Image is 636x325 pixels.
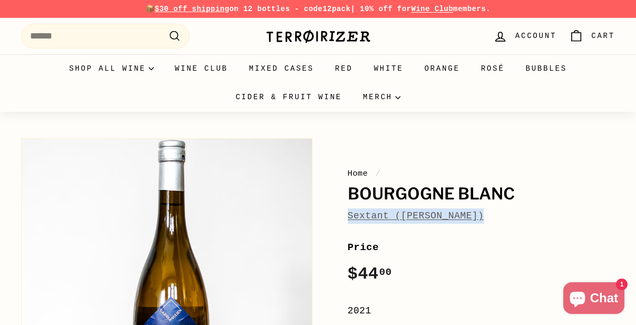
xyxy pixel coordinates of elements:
span: $30 off shipping [155,5,230,13]
a: Home [348,169,368,178]
p: 📦 on 12 bottles - code | 10% off for members. [21,3,615,15]
a: Wine Club [164,54,239,83]
a: Orange [414,54,470,83]
span: Account [515,30,556,42]
a: Sextant ([PERSON_NAME]) [348,211,484,221]
sup: 00 [379,266,392,278]
span: / [373,169,384,178]
a: Red [325,54,364,83]
summary: Merch [353,83,411,111]
summary: Shop all wine [58,54,164,83]
inbox-online-store-chat: Shopify online store chat [560,282,628,317]
div: 2021 [348,303,615,319]
a: Cart [563,21,621,52]
h1: Bourgogne Blanc [348,185,615,203]
a: Bubbles [515,54,577,83]
span: $44 [348,264,392,284]
a: Wine Club [411,5,453,13]
a: Mixed Cases [239,54,325,83]
span: Cart [591,30,615,42]
label: Price [348,240,615,255]
a: Account [487,21,563,52]
a: Rosé [471,54,515,83]
a: Cider & Fruit Wine [225,83,353,111]
a: White [363,54,414,83]
strong: 12pack [322,5,350,13]
nav: breadcrumbs [348,167,615,180]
